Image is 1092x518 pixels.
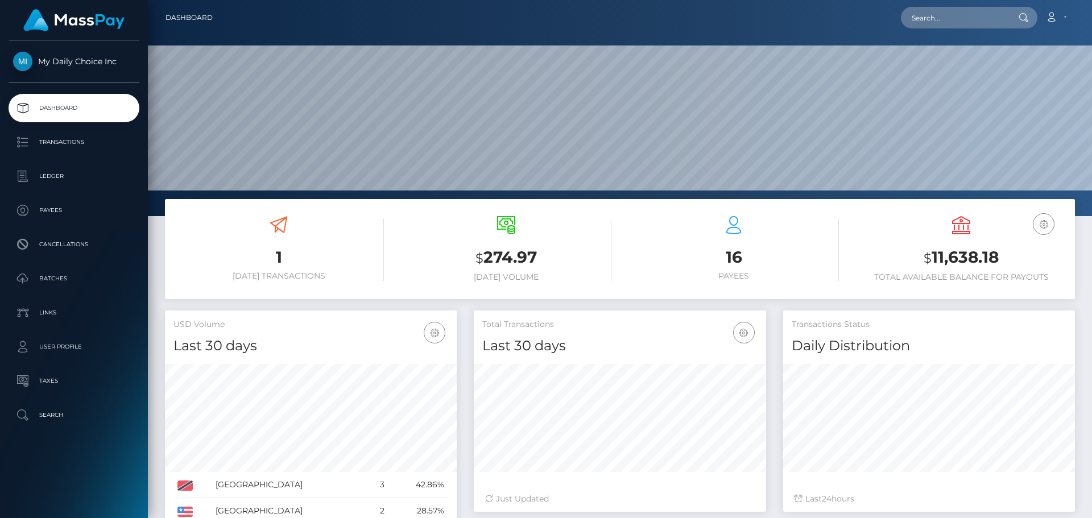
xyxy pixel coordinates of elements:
a: Dashboard [166,6,213,30]
img: MassPay Logo [23,9,125,31]
h6: [DATE] Volume [401,272,611,282]
span: My Daily Choice Inc [9,56,139,67]
a: Dashboard [9,94,139,122]
a: Payees [9,196,139,225]
img: My Daily Choice Inc [13,52,32,71]
p: Taxes [13,372,135,389]
p: Batches [13,270,135,287]
p: Transactions [13,134,135,151]
p: Dashboard [13,100,135,117]
a: Transactions [9,128,139,156]
p: Payees [13,202,135,219]
h6: [DATE] Transactions [173,271,384,281]
img: TT.png [177,480,193,491]
p: Search [13,407,135,424]
a: Cancellations [9,230,139,259]
input: Search... [901,7,1008,28]
a: Batches [9,264,139,293]
img: US.png [177,507,193,517]
p: Ledger [13,168,135,185]
h4: Daily Distribution [792,336,1066,356]
a: Taxes [9,367,139,395]
h4: Last 30 days [482,336,757,356]
div: Last hours [795,493,1064,505]
h5: USD Volume [173,319,448,330]
p: Cancellations [13,236,135,253]
h3: 16 [628,246,839,268]
h3: 11,638.18 [856,246,1066,270]
h4: Last 30 days [173,336,448,356]
a: Links [9,299,139,327]
small: $ [924,250,932,266]
h6: Payees [628,271,839,281]
p: Links [13,304,135,321]
h5: Transactions Status [792,319,1066,330]
td: 42.86% [388,472,448,498]
a: Ledger [9,162,139,190]
h6: Total Available Balance for Payouts [856,272,1066,282]
td: [GEOGRAPHIC_DATA] [212,472,368,498]
small: $ [475,250,483,266]
a: Search [9,401,139,429]
div: Just Updated [485,493,754,505]
a: User Profile [9,333,139,361]
td: 3 [368,472,388,498]
h3: 1 [173,246,384,268]
h3: 274.97 [401,246,611,270]
p: User Profile [13,338,135,355]
span: 24 [822,494,832,504]
h5: Total Transactions [482,319,757,330]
